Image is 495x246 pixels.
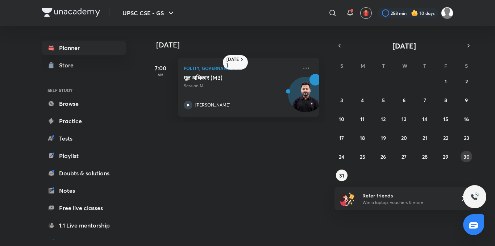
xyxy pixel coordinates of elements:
[465,78,468,85] abbr: August 2, 2025
[445,78,447,85] abbr: August 1, 2025
[362,192,452,199] h6: Refer friends
[419,94,430,106] button: August 7, 2025
[411,9,418,17] img: streak
[42,131,126,146] a: Tests
[465,62,468,69] abbr: Saturday
[340,191,355,206] img: referral
[336,151,348,162] button: August 24, 2025
[360,153,365,160] abbr: August 25, 2025
[336,170,348,181] button: August 31, 2025
[184,64,298,72] p: Polity, Governance & IR
[118,6,180,20] button: UPSC CSE - GS
[378,151,389,162] button: August 26, 2025
[339,116,344,122] abbr: August 10, 2025
[419,132,430,143] button: August 21, 2025
[464,116,469,122] abbr: August 16, 2025
[360,7,372,19] button: avatar
[463,153,470,160] abbr: August 30, 2025
[423,62,426,69] abbr: Thursday
[470,192,479,201] img: ttu
[443,153,448,160] abbr: August 29, 2025
[184,83,298,89] p: Session 14
[336,113,348,125] button: August 10, 2025
[461,94,472,106] button: August 9, 2025
[402,62,407,69] abbr: Wednesday
[381,116,386,122] abbr: August 12, 2025
[146,72,175,77] p: AM
[378,132,389,143] button: August 19, 2025
[339,172,344,179] abbr: August 31, 2025
[42,96,126,111] a: Browse
[424,97,426,104] abbr: August 7, 2025
[42,149,126,163] a: Playlist
[380,153,386,160] abbr: August 26, 2025
[378,113,389,125] button: August 12, 2025
[340,62,343,69] abbr: Sunday
[361,97,364,104] abbr: August 4, 2025
[398,113,410,125] button: August 13, 2025
[42,218,126,233] a: 1:1 Live mentorship
[382,62,385,69] abbr: Tuesday
[42,58,126,72] a: Store
[461,75,472,87] button: August 2, 2025
[357,132,368,143] button: August 18, 2025
[382,97,385,104] abbr: August 5, 2025
[444,62,447,69] abbr: Friday
[443,116,448,122] abbr: August 15, 2025
[419,113,430,125] button: August 14, 2025
[226,57,239,68] h6: [DATE]
[42,166,126,180] a: Doubts & solutions
[42,183,126,198] a: Notes
[444,97,447,104] abbr: August 8, 2025
[42,114,126,128] a: Practice
[440,113,452,125] button: August 15, 2025
[402,153,407,160] abbr: August 27, 2025
[464,134,469,141] abbr: August 23, 2025
[392,41,416,51] span: [DATE]
[339,134,344,141] abbr: August 17, 2025
[42,8,100,18] a: Company Logo
[146,64,175,72] h5: 7:00
[362,199,452,206] p: Win a laptop, vouchers & more
[42,8,100,17] img: Company Logo
[42,41,126,55] a: Planner
[361,62,365,69] abbr: Monday
[461,132,472,143] button: August 23, 2025
[340,97,343,104] abbr: August 3, 2025
[336,94,348,106] button: August 3, 2025
[345,41,463,51] button: [DATE]
[378,94,389,106] button: August 5, 2025
[42,201,126,215] a: Free live classes
[440,151,452,162] button: August 29, 2025
[461,113,472,125] button: August 16, 2025
[398,151,410,162] button: August 27, 2025
[422,116,427,122] abbr: August 14, 2025
[156,41,326,49] h4: [DATE]
[443,134,448,141] abbr: August 22, 2025
[401,134,407,141] abbr: August 20, 2025
[336,132,348,143] button: August 17, 2025
[381,134,386,141] abbr: August 19, 2025
[423,134,427,141] abbr: August 21, 2025
[441,7,453,19] img: Komal
[422,153,428,160] abbr: August 28, 2025
[360,116,365,122] abbr: August 11, 2025
[42,84,126,96] h6: SELF STUDY
[357,113,368,125] button: August 11, 2025
[360,134,365,141] abbr: August 18, 2025
[398,94,410,106] button: August 6, 2025
[184,74,274,81] h5: मूल अधिकार (M3)
[440,94,452,106] button: August 8, 2025
[357,151,368,162] button: August 25, 2025
[59,61,78,70] div: Store
[403,97,405,104] abbr: August 6, 2025
[363,10,369,16] img: avatar
[465,97,468,104] abbr: August 9, 2025
[339,153,344,160] abbr: August 24, 2025
[419,151,430,162] button: August 28, 2025
[461,151,472,162] button: August 30, 2025
[440,132,452,143] button: August 22, 2025
[288,81,323,116] img: Avatar
[398,132,410,143] button: August 20, 2025
[195,102,230,108] p: [PERSON_NAME]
